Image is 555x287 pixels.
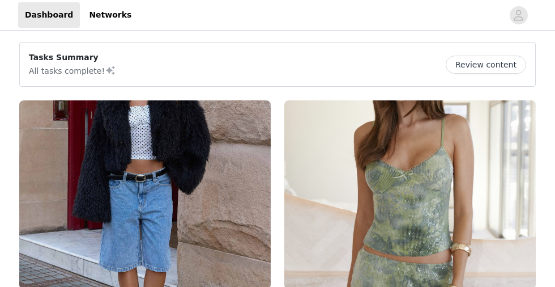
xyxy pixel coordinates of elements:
p: Tasks Summary [29,52,116,64]
div: avatar [513,6,524,24]
button: Review content [446,56,526,74]
a: Dashboard [18,2,80,28]
a: Networks [82,2,138,28]
p: All tasks complete! [29,64,116,77]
